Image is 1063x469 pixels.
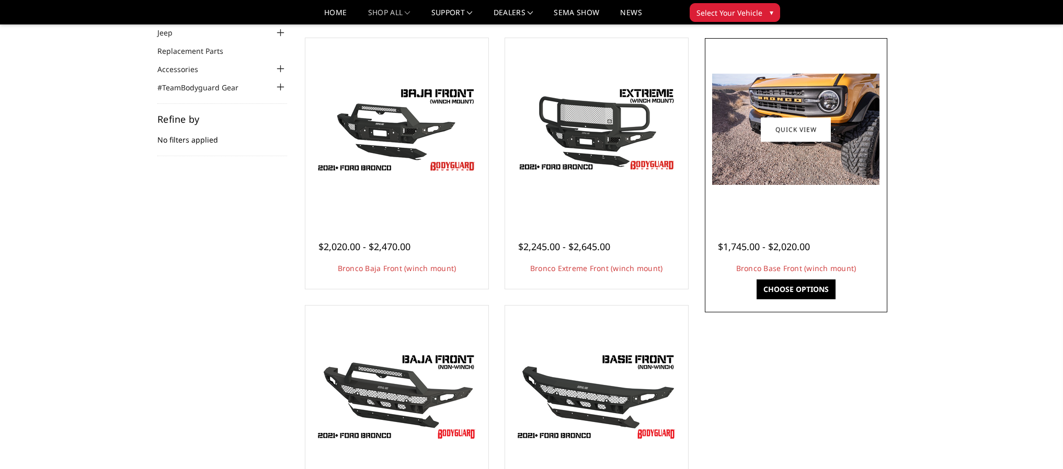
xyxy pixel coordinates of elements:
[431,9,473,24] a: Support
[718,240,810,253] span: $1,745.00 - $2,020.00
[530,263,663,273] a: Bronco Extreme Front (winch mount)
[157,64,211,75] a: Accessories
[157,114,287,156] div: No filters applied
[736,263,856,273] a: Bronco Base Front (winch mount)
[318,240,410,253] span: $2,020.00 - $2,470.00
[508,41,685,218] a: Bronco Extreme Front (winch mount) Bronco Extreme Front (winch mount)
[157,45,236,56] a: Replacement Parts
[554,9,599,24] a: SEMA Show
[707,41,885,218] a: Freedom Series - Bronco Base Front Bumper Bronco Base Front (winch mount)
[696,7,762,18] span: Select Your Vehicle
[324,9,347,24] a: Home
[157,114,287,124] h5: Refine by
[368,9,410,24] a: shop all
[761,117,831,142] a: Quick view
[513,350,680,444] img: Bronco Base Front (non-winch)
[494,9,533,24] a: Dealers
[712,74,879,185] img: Bronco Base Front (winch mount)
[518,240,610,253] span: $2,245.00 - $2,645.00
[157,82,252,93] a: #TeamBodyguard Gear
[770,7,773,18] span: ▾
[338,263,456,273] a: Bronco Baja Front (winch mount)
[690,3,780,22] button: Select Your Vehicle
[620,9,642,24] a: News
[308,41,486,218] a: Bodyguard Ford Bronco Bronco Baja Front (winch mount)
[757,279,836,299] a: Choose Options
[1011,419,1063,469] iframe: Chat Widget
[157,27,186,38] a: Jeep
